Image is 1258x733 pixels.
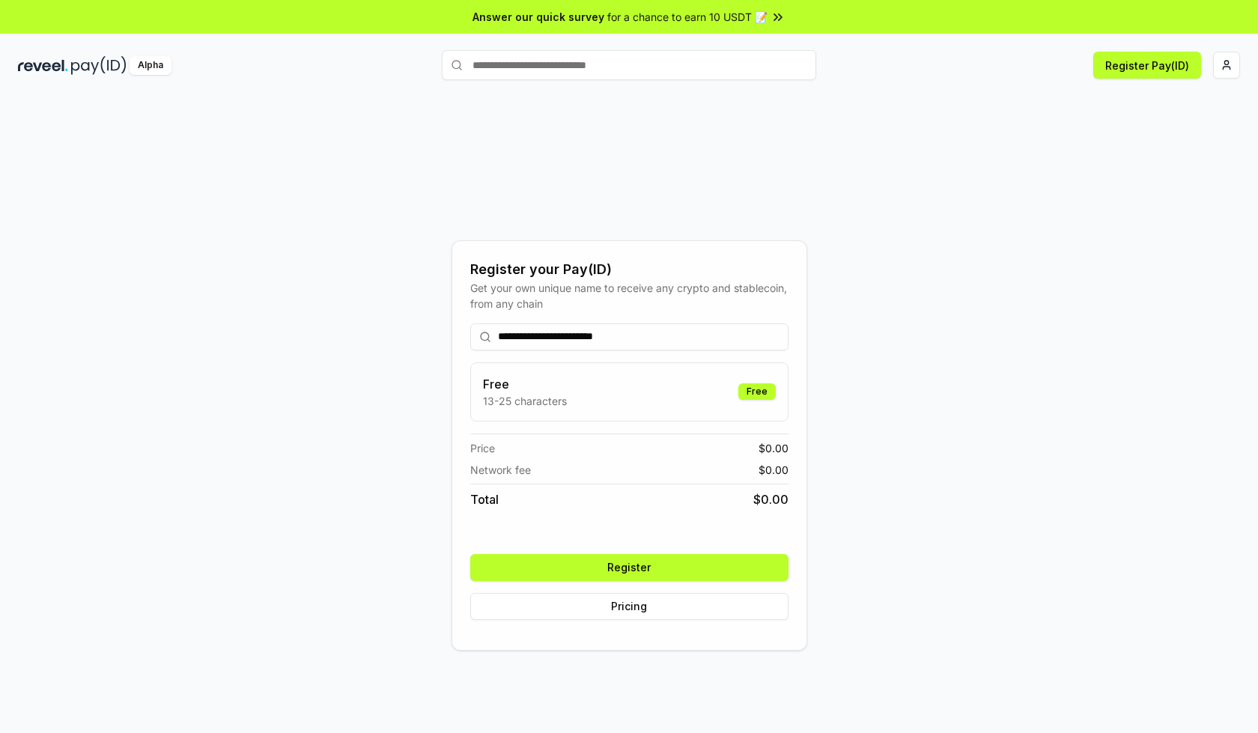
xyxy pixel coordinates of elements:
span: $ 0.00 [759,440,788,456]
span: Total [470,490,499,508]
span: for a chance to earn 10 USDT 📝 [607,9,768,25]
button: Pricing [470,593,788,620]
button: Register Pay(ID) [1093,52,1201,79]
img: pay_id [71,56,127,75]
span: $ 0.00 [759,462,788,478]
h3: Free [483,375,567,393]
span: Answer our quick survey [472,9,604,25]
div: Free [738,383,776,400]
span: Price [470,440,495,456]
button: Register [470,554,788,581]
div: Register your Pay(ID) [470,259,788,280]
div: Get your own unique name to receive any crypto and stablecoin, from any chain [470,280,788,311]
span: $ 0.00 [753,490,788,508]
span: Network fee [470,462,531,478]
div: Alpha [130,56,171,75]
img: reveel_dark [18,56,68,75]
p: 13-25 characters [483,393,567,409]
